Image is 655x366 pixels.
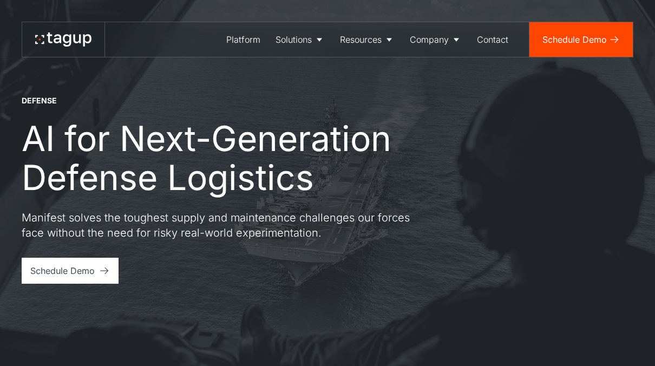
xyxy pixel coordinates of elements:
[469,22,516,57] a: Contact
[340,33,382,46] div: Resources
[30,264,95,277] div: Schedule Demo
[542,33,607,46] div: Schedule Demo
[22,119,476,197] h1: AI for Next-Generation Defense Logistics
[332,22,402,57] a: Resources
[276,33,312,46] div: Solutions
[219,22,268,57] a: Platform
[529,22,633,57] a: Schedule Demo
[226,33,260,46] div: Platform
[477,33,508,46] div: Contact
[22,258,119,284] a: Schedule Demo
[22,95,57,106] div: DEFENSE
[268,22,332,57] a: Solutions
[402,22,469,57] a: Company
[410,33,449,46] div: Company
[22,210,411,240] p: Manifest solves the toughest supply and maintenance challenges our forces face without the need f...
